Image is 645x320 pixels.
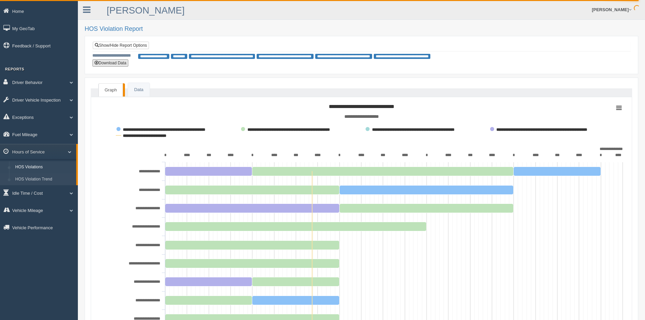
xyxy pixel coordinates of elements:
h2: HOS Violation Report [85,26,638,33]
a: [PERSON_NAME] [107,5,185,16]
a: Show/Hide Report Options [93,42,149,49]
a: HOS Violations [12,161,76,173]
button: Download Data [92,59,128,67]
a: Data [128,83,149,97]
a: Graph [99,83,123,97]
a: HOS Violation Trend [12,173,76,186]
